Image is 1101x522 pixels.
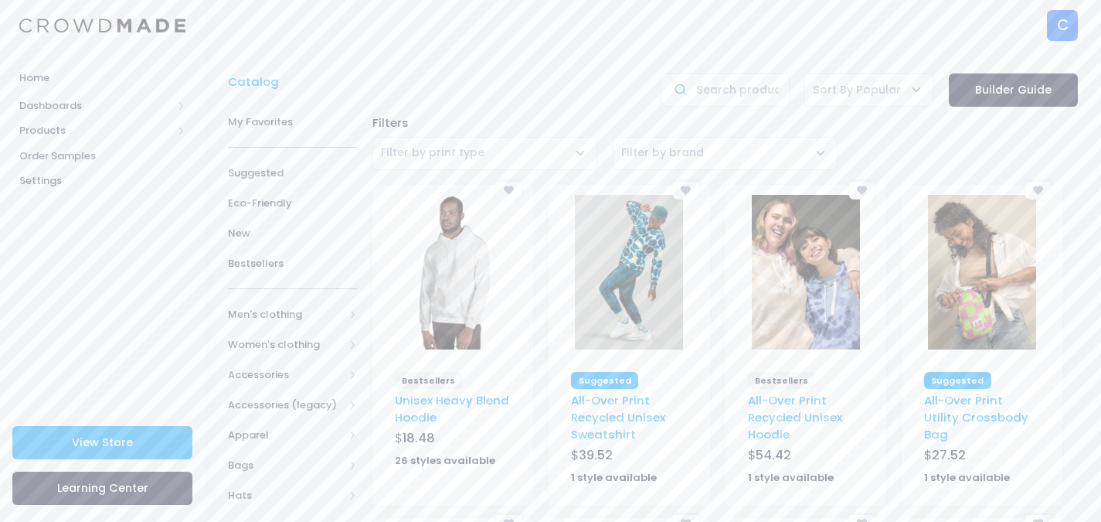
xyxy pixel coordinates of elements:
span: Sort By Popular [813,82,901,98]
span: Accessories (legacy) [228,397,344,413]
a: All-Over Print Recycled Unisex Sweatshirt [571,392,665,443]
a: New [228,218,357,248]
span: Suggested [571,372,638,389]
span: Products [19,123,172,138]
span: 18.48 [403,429,435,447]
a: My Favorites [228,107,357,137]
a: Builder Guide [949,73,1078,107]
span: Filter by print type [381,145,484,160]
a: View Store [12,426,192,459]
div: $ [571,446,687,468]
span: Filter by brand [621,145,704,160]
span: New [228,226,357,241]
span: Filter by brand [621,145,704,161]
a: All-Over Print Utility Crossbody Bag [924,392,1028,443]
strong: 26 styles available [395,453,495,468]
span: Bestsellers [395,372,463,389]
span: Dashboards [19,98,172,114]
span: 54.42 [756,446,791,464]
input: Search products [661,73,790,107]
strong: 1 style available [571,470,657,485]
a: Unisex Heavy Blend Hoodie [395,392,509,425]
span: My Favorites [228,114,357,130]
span: 39.52 [579,446,613,464]
span: Filter by brand [613,137,838,170]
span: Eco-Friendly [228,196,357,211]
span: Settings [19,173,185,189]
strong: 1 style available [748,470,834,485]
span: 27.52 [932,446,966,464]
span: Suggested [924,372,991,389]
a: Learning Center [12,472,192,505]
span: Bestsellers [748,372,816,389]
a: All-Over Print Recycled Unisex Hoodie [748,392,842,443]
span: Apparel [228,428,344,443]
div: C [1047,10,1078,41]
span: Sort By Popular [804,73,933,107]
a: Bestsellers [228,248,357,278]
a: Catalog [228,73,287,90]
div: $ [748,446,864,468]
span: Filter by print type [381,145,484,161]
span: Bags [228,458,344,473]
span: Women's clothing [228,337,344,353]
span: Filter by print type [372,137,597,170]
span: Home [19,70,185,86]
span: Suggested [228,165,357,181]
a: Suggested [228,158,357,188]
span: Hats [228,488,344,503]
span: Accessories [228,367,344,383]
div: $ [924,446,1040,468]
a: Eco-Friendly [228,188,357,218]
div: $ [395,429,511,451]
span: Order Samples [19,148,185,164]
span: Men's clothing [228,307,344,322]
span: View Store [72,435,133,450]
span: Learning Center [57,480,148,496]
div: Filters [365,114,1086,131]
span: Bestsellers [228,256,357,271]
img: Logo [19,19,185,33]
strong: 1 style available [924,470,1010,485]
